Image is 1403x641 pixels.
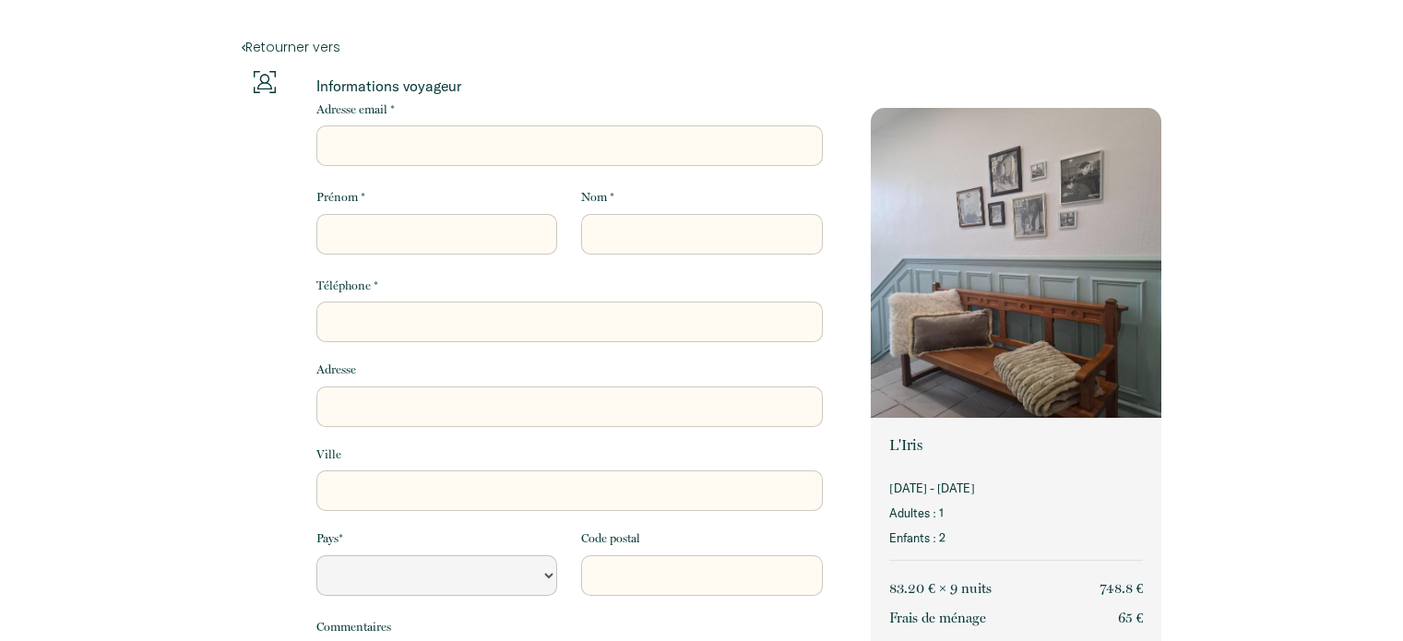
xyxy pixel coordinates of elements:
label: Adresse [316,361,356,379]
img: guests-info [254,71,276,93]
p: 65 € [1118,607,1144,629]
label: Prénom * [316,188,365,207]
p: Informations voyageur [316,77,823,95]
p: Adultes : 1 [889,504,1143,522]
p: L'Iris [889,436,1143,455]
span: s [986,580,992,597]
label: Ville [316,445,341,464]
p: 83.20 € × 9 nuit [889,577,992,599]
label: Nom * [581,188,614,207]
p: 748.8 € [1100,577,1144,599]
select: Default select example [316,555,557,596]
p: Frais de ménage [889,607,986,629]
label: Téléphone * [316,277,378,295]
label: Commentaires [316,618,391,636]
p: [DATE] - [DATE] [889,480,1143,497]
label: Adresse email * [316,101,395,119]
a: Retourner vers [242,37,1162,57]
p: Enfants : 2 [889,529,1143,547]
label: Pays [316,529,343,548]
label: Code postal [581,529,640,548]
img: rental-image [871,108,1161,422]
